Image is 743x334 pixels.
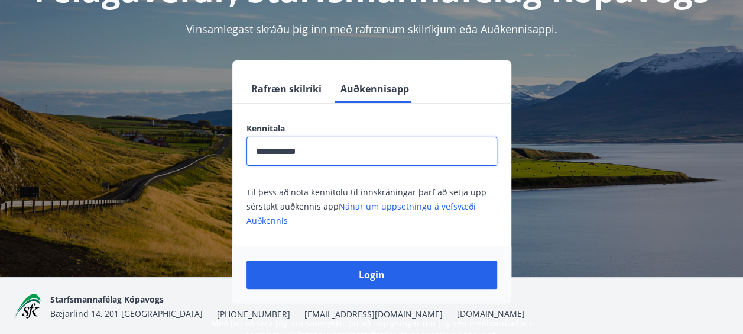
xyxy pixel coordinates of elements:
[246,261,497,289] button: Login
[246,75,326,103] button: Rafræn skilríki
[217,309,290,320] span: [PHONE_NUMBER]
[304,309,443,320] span: [EMAIL_ADDRESS][DOMAIN_NAME]
[246,187,486,226] span: Til þess að nota kennitölu til innskráningar þarf að setja upp sérstakt auðkennis app
[246,201,476,226] a: Nánar um uppsetningu á vefsvæði Auðkennis
[336,75,414,103] button: Auðkennisapp
[186,22,557,36] span: Vinsamlegast skráðu þig inn með rafrænum skilríkjum eða Auðkennisappi.
[457,308,525,319] a: [DOMAIN_NAME]
[50,308,203,319] span: Bæjarlind 14, 201 [GEOGRAPHIC_DATA]
[246,123,497,134] label: Kennitala
[14,294,41,319] img: x5MjQkxwhnYn6YREZUTEa9Q4KsBUeQdWGts9Dj4O.png
[50,294,164,305] span: Starfsmannafélag Kópavogs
